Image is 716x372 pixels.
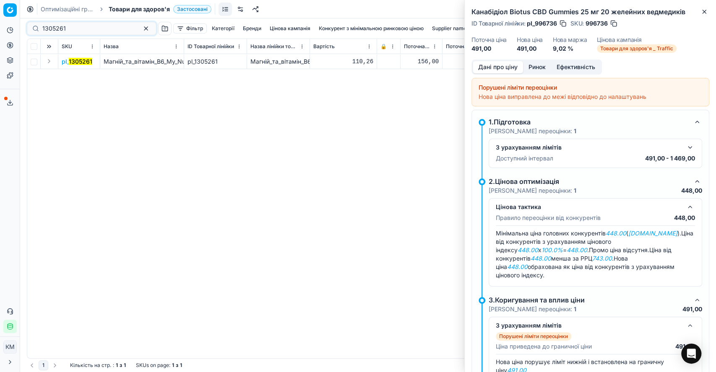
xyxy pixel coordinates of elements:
[674,214,695,222] p: 448,00
[527,19,557,28] span: pl_996736
[471,21,525,26] span: ID Товарної лінійки :
[116,362,118,369] strong: 1
[404,57,439,66] div: 156,00
[496,230,693,253] span: Ціна від конкурентів з урахуванням цінового індексу x = .
[471,7,709,17] h2: Канабідіол Biotus CBD Gummies 25 мг 20 желейних ведмедиків
[499,333,568,340] p: Порушені ліміти переоцінки
[62,57,92,66] span: pl_
[523,61,551,73] button: Ринок
[496,255,674,279] span: Нова ціна обрахована як ціна від конкурентів з урахуванням цінового індексу.
[41,5,94,13] a: Оптимізаційні групи
[266,23,314,34] button: Цінова кампанія
[496,321,682,330] div: З урахуванням лімітів
[507,263,528,270] em: 448.00
[471,44,507,53] dd: 491,00
[592,255,612,262] em: 743.00
[682,305,702,313] p: 491,00
[41,5,211,13] nav: breadcrumb
[517,44,543,53] dd: 491,00
[69,58,92,65] mark: 1305261
[4,341,16,353] span: КM
[473,61,523,73] button: Дані про ціну
[70,362,111,369] span: Кількість на стр.
[124,362,126,369] strong: 1
[496,203,682,211] div: Цінова тактика
[104,58,249,65] span: Магній_та_вітамін_В6_My_Nutri_Week_100_таблеток
[489,186,576,195] p: [PERSON_NAME] переоцінки:
[489,127,576,135] p: [PERSON_NAME] переоцінки:
[70,362,126,369] div: :
[240,23,265,34] button: Бренди
[180,362,182,369] strong: 1
[315,23,427,34] button: Конкурент з мінімальною ринковою ціною
[471,37,507,43] dt: Поточна ціна
[518,246,538,253] em: 448.00
[187,43,234,50] span: ID Товарної лінійки
[187,57,243,66] div: pl_1305261
[404,43,430,50] span: Поточна ціна
[62,57,92,66] button: pl_1305261
[531,255,551,262] em: 448.00
[120,362,122,369] strong: з
[517,37,543,43] dt: Нова ціна
[496,214,601,222] p: Правило переоцінки від конкурентів
[380,43,387,50] span: 🔒
[489,117,689,127] div: 1.Підготовка
[27,360,37,370] button: Go to previous page
[597,44,677,53] span: Товари для здоров'я _ Traffic
[39,360,48,370] button: 1
[44,56,54,66] button: Expand
[496,230,681,237] span: Мінімальна ціна головних конкурентів ( ).
[496,154,553,163] p: Доступний інтервал
[250,57,306,66] div: Магній_та_вітамін_В6_My_Nutri_Week_100_таблеток
[675,342,695,351] p: 491,00
[446,43,493,50] span: Поточна промо ціна
[50,360,60,370] button: Go to next page
[681,186,702,195] p: 448,00
[496,342,592,351] p: Ціна приведена до граничної ціни
[173,5,211,13] span: Застосовані
[136,362,170,369] span: SKUs on page :
[589,246,649,253] span: Промо ціна відсутня.
[62,43,72,50] span: SKU
[429,23,470,34] button: Supplier name
[574,305,576,313] strong: 1
[606,230,626,237] em: 448.00
[542,246,563,253] em: 100.0%
[446,57,502,66] div: 156,00
[42,24,134,33] input: Пошук по SKU або назві
[109,5,170,13] span: Товари для здоров'я
[109,5,211,13] span: Товари для здоров'яЗастосовані
[3,340,17,354] button: КM
[570,21,584,26] span: SKU :
[313,57,373,66] div: 110,26
[586,19,608,28] span: 996736
[567,246,587,253] em: 448.00
[173,23,207,34] button: Фільтр
[479,83,702,92] div: Порушені ліміти переоцінки
[27,360,60,370] nav: pagination
[553,37,587,43] dt: Нова маржа
[574,187,576,194] strong: 1
[479,93,702,101] div: Нова ціна виправлена до межі відповідно до налаштувань
[104,43,119,50] span: Назва
[574,127,576,134] strong: 1
[313,43,335,50] span: Вартість
[44,41,54,52] button: Expand all
[489,305,576,313] p: [PERSON_NAME] переоцінки:
[628,230,677,237] em: [DOMAIN_NAME]
[597,37,677,43] dt: Цінова кампанія
[496,143,682,152] div: З урахуванням лімітів
[208,23,238,34] button: Категорії
[681,344,701,364] div: Open Intercom Messenger
[489,176,689,186] div: 2.Цінова оптимізація
[489,295,689,305] div: 3.Коригування та вплив ціни
[553,44,587,53] dd: 9,02 %
[176,362,178,369] strong: з
[250,43,298,50] span: Назва лінійки товарів
[645,154,695,163] p: 491,00 - 1 469,00
[551,61,601,73] button: Ефективність
[172,362,174,369] strong: 1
